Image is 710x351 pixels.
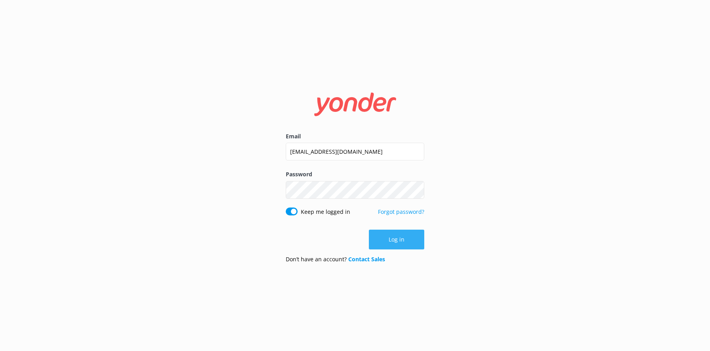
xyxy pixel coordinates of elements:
[286,143,424,160] input: user@emailaddress.com
[286,170,424,179] label: Password
[301,208,350,216] label: Keep me logged in
[378,208,424,215] a: Forgot password?
[348,255,385,263] a: Contact Sales
[286,255,385,264] p: Don’t have an account?
[408,182,424,198] button: Show password
[369,230,424,249] button: Log in
[286,132,424,141] label: Email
